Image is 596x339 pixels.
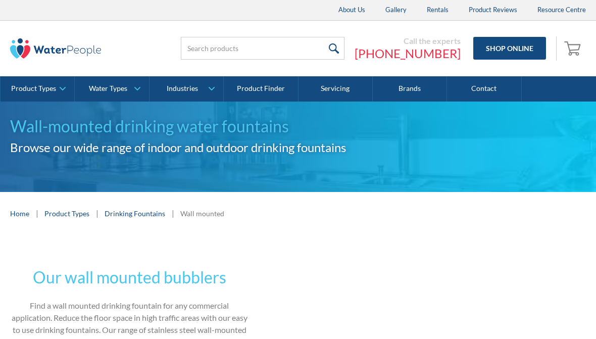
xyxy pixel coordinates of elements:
[1,76,74,102] a: Product Types
[89,84,127,93] div: Water Types
[224,76,298,102] a: Product Finder
[562,36,586,61] a: Open empty cart
[10,38,101,59] img: The Water People
[355,36,461,46] div: Call the experts
[181,37,344,60] input: Search products
[167,84,198,93] div: Industries
[564,40,583,56] img: shopping cart
[10,208,29,219] a: Home
[94,207,100,219] div: |
[150,76,223,102] a: Industries
[44,208,89,219] a: Product Types
[170,207,175,219] div: |
[473,37,546,60] a: Shop Online
[10,114,346,138] h1: Wall-mounted drinking water fountains
[105,208,165,219] a: Drinking Fountains
[10,138,346,157] h2: Browse our wide range of indoor and outdoor drinking fountains
[447,76,521,102] a: Contact
[373,76,447,102] a: Brands
[75,76,148,102] a: Water Types
[34,207,39,219] div: |
[299,76,373,102] a: Servicing
[11,84,56,93] div: Product Types
[180,208,224,219] div: Wall mounted
[355,46,461,61] a: [PHONE_NUMBER]
[10,265,249,289] h2: Our wall mounted bubblers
